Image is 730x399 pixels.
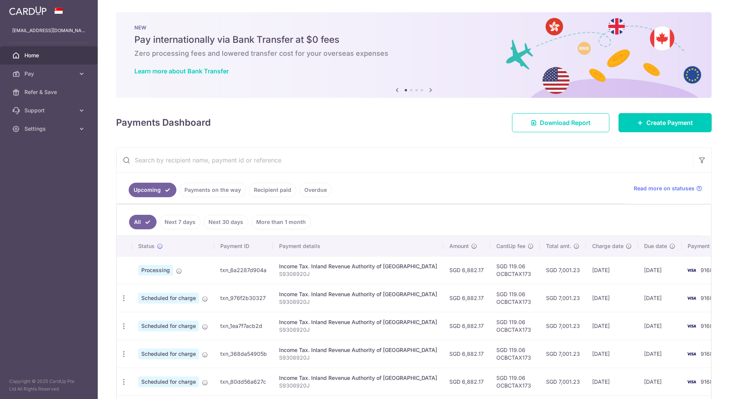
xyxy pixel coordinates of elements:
[279,263,437,270] div: Income Tax. Inland Revenue Authority of [GEOGRAPHIC_DATA]
[540,256,586,284] td: SGD 7,001.23
[490,284,540,312] td: SGD 119.06 OCBCTAX173
[496,242,525,250] span: CardUp fee
[586,340,638,368] td: [DATE]
[203,215,248,229] a: Next 30 days
[134,67,229,75] a: Learn more about Bank Transfer
[684,266,699,275] img: Bank Card
[586,312,638,340] td: [DATE]
[540,340,586,368] td: SGD 7,001.23
[638,340,682,368] td: [DATE]
[443,340,490,368] td: SGD 6,882.17
[214,368,273,396] td: txn_80dd56a627c
[116,116,211,130] h4: Payments Dashboard
[638,368,682,396] td: [DATE]
[138,321,199,331] span: Scheduled for charge
[214,340,273,368] td: txn_368da54905b
[701,323,713,329] span: 9168
[138,349,199,359] span: Scheduled for charge
[24,52,75,59] span: Home
[684,294,699,303] img: Bank Card
[638,256,682,284] td: [DATE]
[701,295,713,301] span: 9168
[138,293,199,303] span: Scheduled for charge
[646,118,693,127] span: Create Payment
[490,368,540,396] td: SGD 119.06 OCBCTAX173
[279,270,437,278] p: S9308920J
[279,318,437,326] div: Income Tax. Inland Revenue Authority of [GEOGRAPHIC_DATA]
[619,113,712,132] a: Create Payment
[443,368,490,396] td: SGD 6,882.17
[490,340,540,368] td: SGD 119.06 OCBCTAX173
[540,284,586,312] td: SGD 7,001.23
[251,215,311,229] a: More than 1 month
[490,256,540,284] td: SGD 119.06 OCBCTAX173
[701,267,713,273] span: 9168
[134,34,693,46] h5: Pay internationally via Bank Transfer at $0 fees
[12,27,86,34] p: [EMAIL_ADDRESS][DOMAIN_NAME]
[684,377,699,386] img: Bank Card
[129,183,176,197] a: Upcoming
[279,354,437,362] p: S9308920J
[634,185,702,192] a: Read more on statuses
[116,148,693,172] input: Search by recipient name, payment id or reference
[592,242,623,250] span: Charge date
[214,284,273,312] td: txn_976f2b30327
[279,382,437,389] p: S9308920J
[138,242,155,250] span: Status
[249,183,296,197] a: Recipient paid
[490,312,540,340] td: SGD 119.06 OCBCTAX173
[116,12,712,98] img: Bank transfer banner
[443,256,490,284] td: SGD 6,882.17
[24,107,75,114] span: Support
[586,256,638,284] td: [DATE]
[160,215,200,229] a: Next 7 days
[512,113,609,132] a: Download Report
[279,326,437,334] p: S9308920J
[701,378,713,385] span: 9168
[638,312,682,340] td: [DATE]
[279,290,437,298] div: Income Tax. Inland Revenue Authority of [GEOGRAPHIC_DATA]
[586,284,638,312] td: [DATE]
[634,185,694,192] span: Read more on statuses
[701,350,713,357] span: 9168
[684,321,699,331] img: Bank Card
[179,183,246,197] a: Payments on the way
[449,242,469,250] span: Amount
[540,312,586,340] td: SGD 7,001.23
[546,242,571,250] span: Total amt.
[24,125,75,133] span: Settings
[134,24,693,31] p: NEW
[138,376,199,387] span: Scheduled for charge
[443,284,490,312] td: SGD 6,882.17
[24,70,75,78] span: Pay
[638,284,682,312] td: [DATE]
[9,6,47,15] img: CardUp
[214,312,273,340] td: txn_1ea7f7acb2d
[684,349,699,358] img: Bank Card
[134,49,693,58] h6: Zero processing fees and lowered transfer cost for your overseas expenses
[586,368,638,396] td: [DATE]
[279,346,437,354] div: Income Tax. Inland Revenue Authority of [GEOGRAPHIC_DATA]
[138,265,173,276] span: Processing
[273,236,443,256] th: Payment details
[129,215,157,229] a: All
[644,242,667,250] span: Due date
[540,118,591,127] span: Download Report
[299,183,332,197] a: Overdue
[24,88,75,96] span: Refer & Save
[279,298,437,306] p: S9308920J
[214,236,273,256] th: Payment ID
[540,368,586,396] td: SGD 7,001.23
[443,312,490,340] td: SGD 6,882.17
[279,374,437,382] div: Income Tax. Inland Revenue Authority of [GEOGRAPHIC_DATA]
[214,256,273,284] td: txn_6a2287d904a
